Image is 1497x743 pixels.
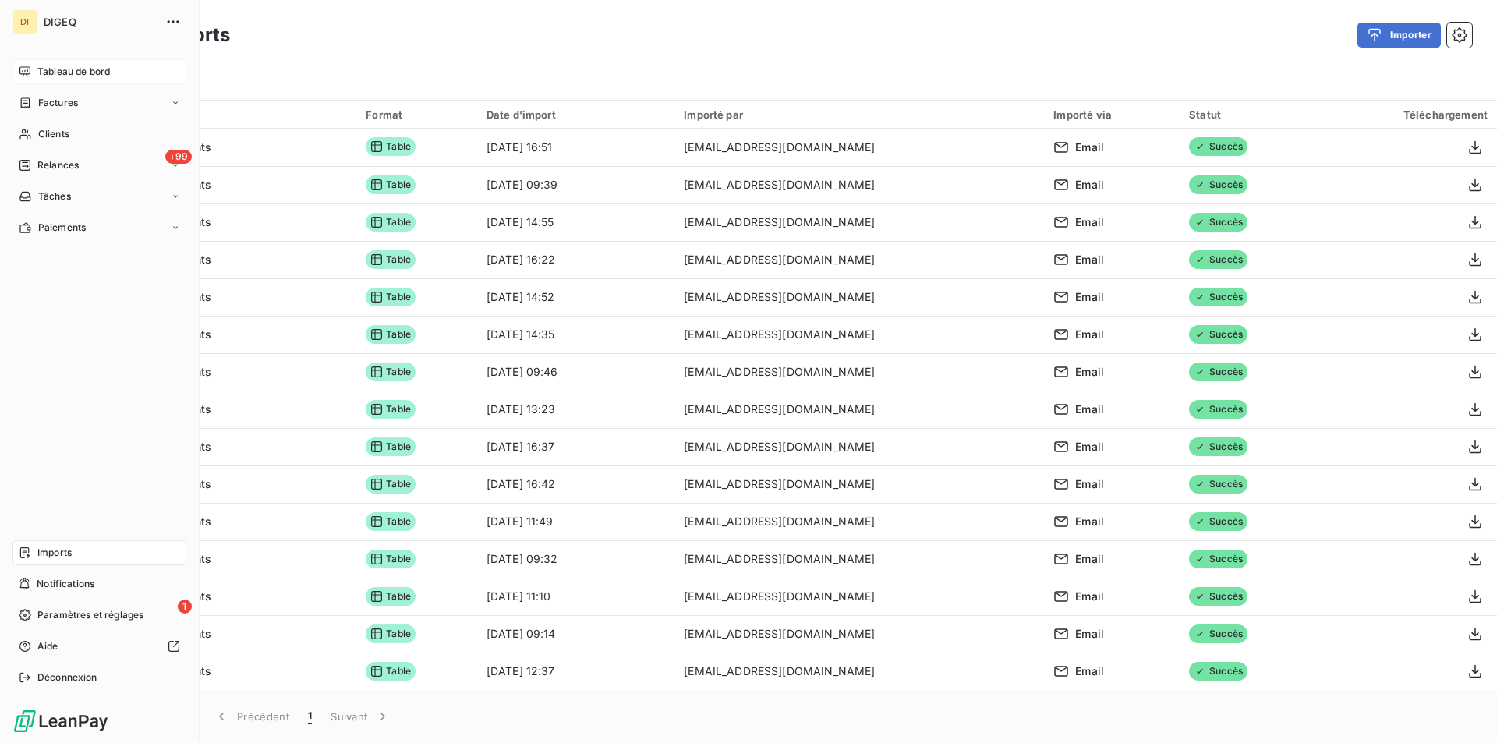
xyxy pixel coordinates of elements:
div: Importé via [1053,108,1170,121]
td: [EMAIL_ADDRESS][DOMAIN_NAME] [674,316,1044,353]
span: Email [1075,551,1104,567]
span: Table [366,325,416,344]
div: Format [366,108,468,121]
td: [DATE] 09:39 [477,166,674,203]
span: Succès [1189,624,1247,643]
td: [EMAIL_ADDRESS][DOMAIN_NAME] [674,129,1044,166]
td: [EMAIL_ADDRESS][DOMAIN_NAME] [674,653,1044,690]
td: [EMAIL_ADDRESS][DOMAIN_NAME] [674,578,1044,615]
span: Succès [1189,662,1247,681]
td: [EMAIL_ADDRESS][DOMAIN_NAME] [674,203,1044,241]
button: 1 [299,700,321,733]
div: Import [75,108,347,122]
span: Succès [1189,175,1247,194]
div: Date d’import [487,108,665,121]
span: Succès [1189,400,1247,419]
td: [EMAIL_ADDRESS][DOMAIN_NAME] [674,278,1044,316]
span: Table [366,363,416,381]
button: Précédent [204,700,299,733]
span: Imports [37,546,72,560]
button: Suivant [321,700,400,733]
span: Email [1075,626,1104,642]
span: Table [366,624,416,643]
span: Table [366,175,416,194]
span: Email [1075,589,1104,604]
span: Succès [1189,137,1247,156]
td: [EMAIL_ADDRESS][DOMAIN_NAME] [674,241,1044,278]
span: Succès [1189,587,1247,606]
span: 1 [178,600,192,614]
span: Succès [1189,437,1247,456]
span: Table [366,662,416,681]
span: 1 [308,709,312,724]
td: [DATE] 13:23 [477,391,674,428]
span: Succès [1189,475,1247,494]
span: Succès [1189,288,1247,306]
td: [EMAIL_ADDRESS][DOMAIN_NAME] [674,166,1044,203]
div: DI [12,9,37,34]
span: Succès [1189,550,1247,568]
td: [DATE] 16:51 [477,129,674,166]
span: Succès [1189,512,1247,531]
span: Succès [1189,213,1247,232]
span: Table [366,137,416,156]
span: Tableau de bord [37,65,110,79]
span: Email [1075,140,1104,155]
span: Email [1075,289,1104,305]
span: Succès [1189,325,1247,344]
span: Succès [1189,363,1247,381]
td: [DATE] 09:46 [477,353,674,391]
span: Email [1075,327,1104,342]
span: Tâches [38,189,71,203]
span: Factures [38,96,78,110]
img: Logo LeanPay [12,709,109,734]
span: Email [1075,402,1104,417]
span: Email [1075,252,1104,267]
span: Email [1075,177,1104,193]
span: Table [366,475,416,494]
td: [DATE] 11:49 [477,503,674,540]
span: Table [366,437,416,456]
span: Email [1075,514,1104,529]
td: [DATE] 12:37 [477,653,674,690]
td: [DATE] 14:55 [477,203,674,241]
td: [EMAIL_ADDRESS][DOMAIN_NAME] [674,428,1044,465]
td: [DATE] 09:32 [477,540,674,578]
span: Table [366,400,416,419]
iframe: Intercom live chat [1444,690,1481,727]
span: Paramètres et réglages [37,608,143,622]
td: [EMAIL_ADDRESS][DOMAIN_NAME] [674,503,1044,540]
td: [DATE] 09:14 [477,615,674,653]
td: [DATE] 16:22 [477,241,674,278]
div: Statut [1189,108,1306,121]
span: Aide [37,639,58,653]
td: [EMAIL_ADDRESS][DOMAIN_NAME] [674,540,1044,578]
span: Déconnexion [37,670,97,685]
td: [DATE] 11:10 [477,578,674,615]
span: Paiements [38,221,86,235]
td: [DATE] 16:42 [477,465,674,503]
a: Aide [12,634,186,659]
span: Table [366,512,416,531]
span: DIGEQ [44,16,156,28]
span: Email [1075,476,1104,492]
span: Email [1075,439,1104,455]
span: Table [366,213,416,232]
span: Email [1075,214,1104,230]
td: [EMAIL_ADDRESS][DOMAIN_NAME] [674,465,1044,503]
td: [DATE] 14:52 [477,278,674,316]
span: Table [366,288,416,306]
span: Relances [37,158,79,172]
span: Table [366,250,416,269]
td: [EMAIL_ADDRESS][DOMAIN_NAME] [674,353,1044,391]
span: Succès [1189,250,1247,269]
span: Email [1075,663,1104,679]
div: Téléchargement [1325,108,1488,121]
span: Clients [38,127,69,141]
td: [DATE] 16:37 [477,428,674,465]
td: [DATE] 14:35 [477,316,674,353]
div: Importé par [684,108,1035,121]
span: Table [366,550,416,568]
span: Notifications [37,577,94,591]
span: +99 [165,150,192,164]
